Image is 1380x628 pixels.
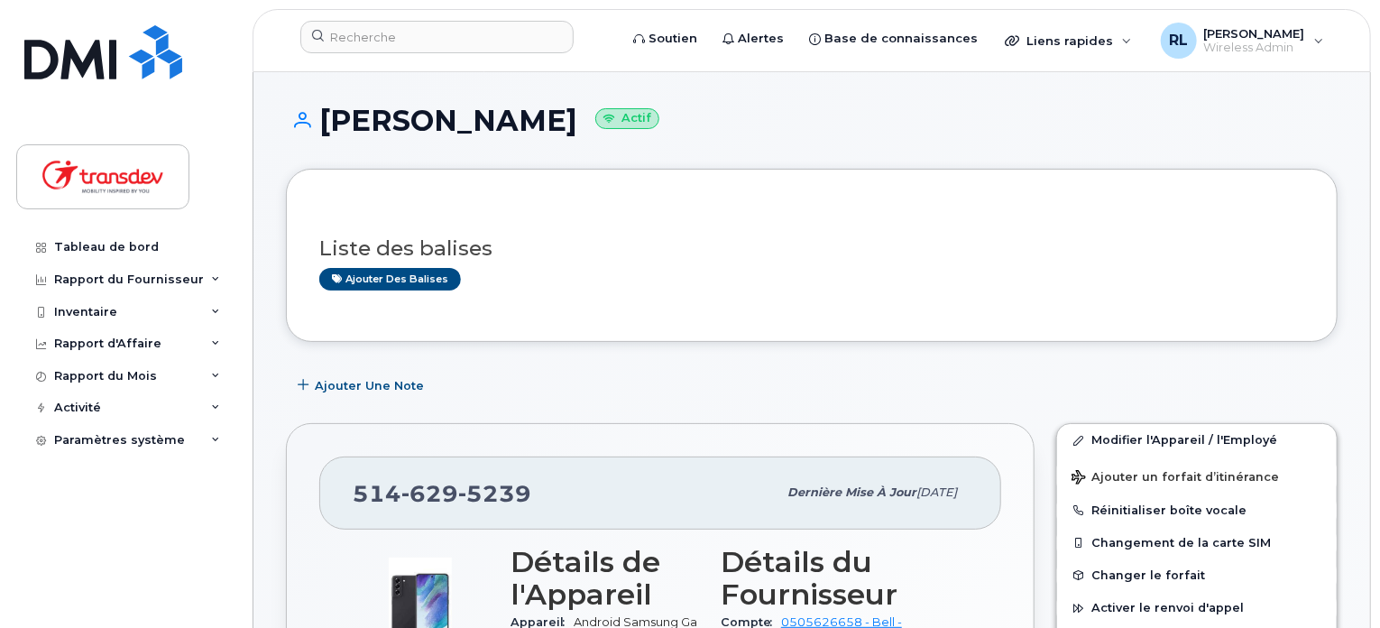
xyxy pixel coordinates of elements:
h3: Détails de l'Appareil [511,546,699,611]
span: [DATE] [916,485,957,499]
a: Ajouter des balises [319,268,461,291]
h3: Liste des balises [319,237,1304,260]
h3: Détails du Fournisseur [721,546,969,611]
span: Changer le forfait [1091,568,1205,582]
button: Changement de la carte SIM [1057,527,1337,559]
h1: [PERSON_NAME] [286,105,1338,136]
button: Réinitialiser boîte vocale [1057,494,1337,527]
span: Activer le renvoi d'appel [1091,602,1244,615]
button: Changer le forfait [1057,559,1337,592]
button: Ajouter une Note [286,369,439,402]
span: 629 [401,480,458,507]
span: Ajouter une Note [315,377,424,394]
span: Dernière mise à jour [787,485,916,499]
small: Actif [595,108,659,129]
span: Ajouter un forfait d’itinérance [1072,470,1279,487]
span: 5239 [458,480,531,507]
a: Modifier l'Appareil / l'Employé [1057,424,1337,457]
span: 514 [353,480,531,507]
button: Ajouter un forfait d’itinérance [1057,457,1337,494]
button: Activer le renvoi d'appel [1057,592,1337,624]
